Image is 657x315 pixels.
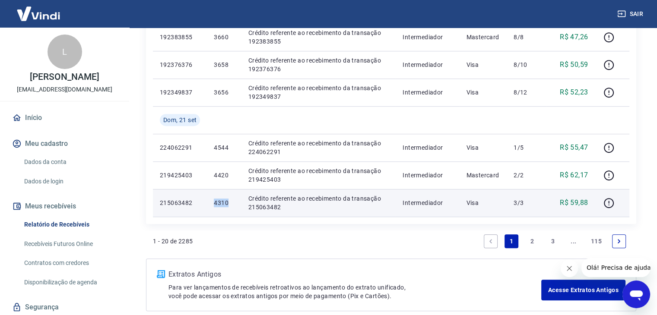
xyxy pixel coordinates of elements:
[214,171,234,180] p: 4420
[403,171,452,180] p: Intermediador
[21,173,119,190] a: Dados de login
[10,197,119,216] button: Meus recebíveis
[560,142,588,153] p: R$ 55,47
[214,60,234,69] p: 3658
[403,33,452,41] p: Intermediador
[560,60,588,70] p: R$ 50,59
[21,153,119,171] a: Dados da conta
[560,170,588,180] p: R$ 62,17
[248,28,389,46] p: Crédito referente ao recebimento da transação 192383855
[168,269,541,280] p: Extratos Antigos
[168,283,541,300] p: Para ver lançamentos de recebíveis retroativos ao lançamento do extrato unificado, você pode aces...
[160,143,200,152] p: 224062291
[21,216,119,233] a: Relatório de Recebíveis
[514,171,539,180] p: 2/2
[466,33,500,41] p: Mastercard
[248,167,389,184] p: Crédito referente ao recebimento da transação 219425403
[514,60,539,69] p: 8/10
[160,60,200,69] p: 192376376
[560,87,588,98] p: R$ 52,23
[248,139,389,156] p: Crédito referente ao recebimento da transação 224062291
[581,258,650,277] iframe: Mensagem da empresa
[466,171,500,180] p: Mastercard
[514,88,539,97] p: 8/12
[214,33,234,41] p: 3660
[248,194,389,211] p: Crédito referente ao recebimento da transação 215063482
[248,56,389,73] p: Crédito referente ao recebimento da transação 192376376
[248,84,389,101] p: Crédito referente ao recebimento da transação 192349837
[214,88,234,97] p: 3656
[403,143,452,152] p: Intermediador
[560,198,588,208] p: R$ 59,88
[160,88,200,97] p: 192349837
[214,198,234,207] p: 4310
[466,143,500,152] p: Visa
[561,260,578,277] iframe: Fechar mensagem
[612,234,626,248] a: Next page
[48,35,82,69] div: L
[160,171,200,180] p: 219425403
[525,234,539,248] a: Page 2
[466,60,500,69] p: Visa
[21,274,119,291] a: Disponibilização de agenda
[403,198,452,207] p: Intermediador
[403,60,452,69] p: Intermediador
[5,6,73,13] span: Olá! Precisa de ajuda?
[30,72,99,82] p: [PERSON_NAME]
[21,254,119,272] a: Contratos com credores
[514,198,539,207] p: 3/3
[480,231,629,252] ul: Pagination
[157,270,165,278] img: ícone
[403,88,452,97] p: Intermediador
[21,235,119,253] a: Recebíveis Futuros Online
[514,143,539,152] p: 1/5
[587,234,605,248] a: Page 115
[10,0,67,27] img: Vindi
[214,143,234,152] p: 4544
[10,134,119,153] button: Meu cadastro
[541,280,625,300] a: Acesse Extratos Antigos
[567,234,581,248] a: Jump forward
[546,234,560,248] a: Page 3
[160,33,200,41] p: 192383855
[466,198,500,207] p: Visa
[160,198,200,207] p: 215063482
[622,280,650,308] iframe: Botão para abrir a janela de mensagens
[616,6,647,22] button: Sair
[505,234,518,248] a: Page 1 is your current page
[153,237,193,246] p: 1 - 20 de 2285
[163,116,197,124] span: Dom, 21 set
[17,85,112,94] p: [EMAIL_ADDRESS][DOMAIN_NAME]
[466,88,500,97] p: Visa
[560,32,588,42] p: R$ 47,26
[10,108,119,127] a: Início
[484,234,498,248] a: Previous page
[514,33,539,41] p: 8/8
